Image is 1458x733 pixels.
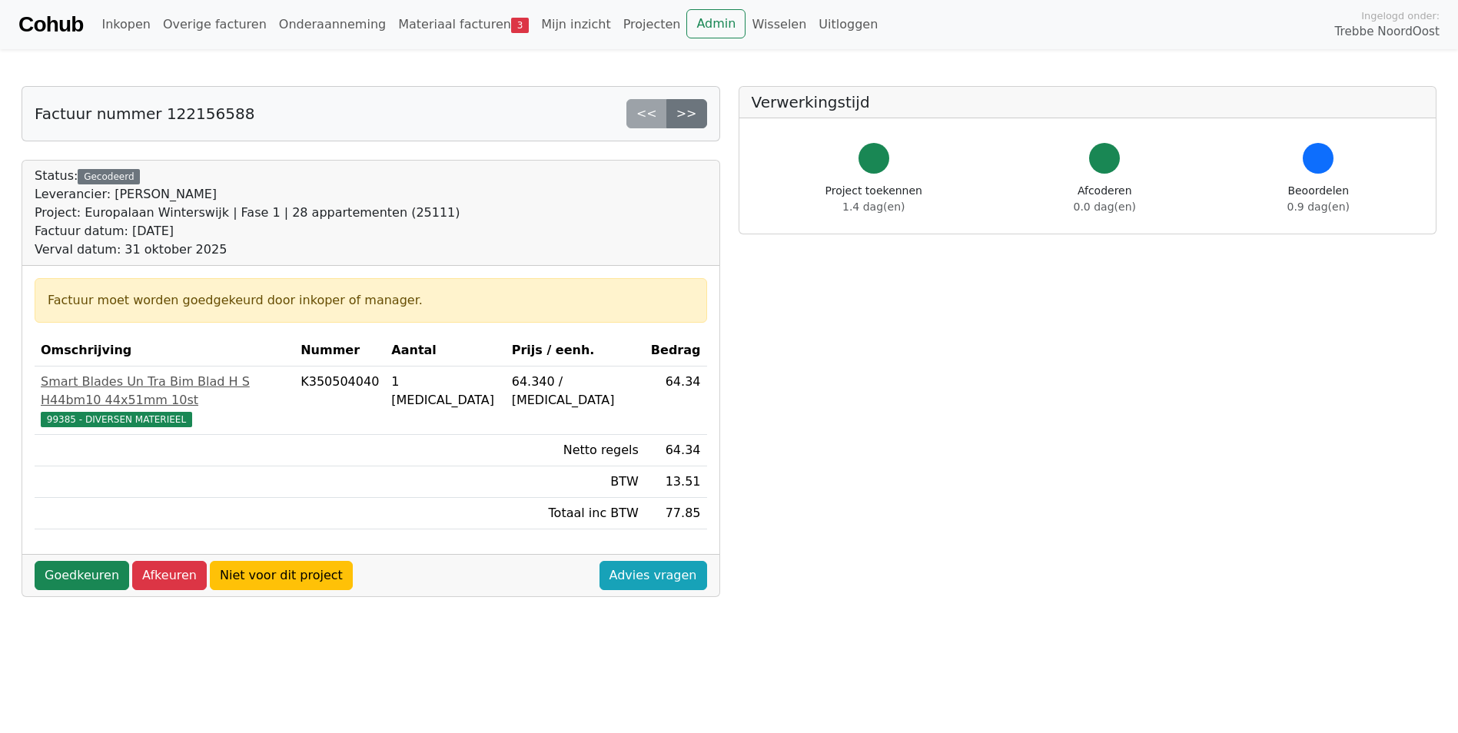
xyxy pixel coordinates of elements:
[35,104,254,123] h5: Factuur nummer 122156588
[599,561,707,590] a: Advies vragen
[1287,201,1350,213] span: 0.9 dag(en)
[666,99,707,128] a: >>
[645,466,707,498] td: 13.51
[95,9,156,40] a: Inkopen
[746,9,812,40] a: Wisselen
[18,6,83,43] a: Cohub
[78,169,140,184] div: Gecodeerd
[385,335,505,366] th: Aantal
[41,412,192,427] span: 99385 - DIVERSEN MATERIEEL
[35,561,129,590] a: Goedkeuren
[535,9,617,40] a: Mijn inzicht
[1074,201,1136,213] span: 0.0 dag(en)
[35,204,460,222] div: Project: Europalaan Winterswijk | Fase 1 | 28 appartementen (25111)
[645,335,707,366] th: Bedrag
[41,373,288,428] a: Smart Blades Un Tra Bim Blad H S H44bm10 44x51mm 10st99385 - DIVERSEN MATERIEEL
[391,373,499,410] div: 1 [MEDICAL_DATA]
[35,240,460,259] div: Verval datum: 31 oktober 2025
[35,222,460,240] div: Factuur datum: [DATE]
[506,498,645,529] td: Totaal inc BTW
[1335,23,1440,41] span: Trebbe NoordOost
[506,435,645,466] td: Netto regels
[35,167,460,259] div: Status:
[506,466,645,498] td: BTW
[686,9,746,38] a: Admin
[392,9,535,40] a: Materiaal facturen3
[511,18,529,33] span: 3
[1361,8,1440,23] span: Ingelogd onder:
[1074,183,1136,215] div: Afcoderen
[825,183,922,215] div: Project toekennen
[294,335,385,366] th: Nummer
[752,93,1424,111] h5: Verwerkingstijd
[48,291,694,310] div: Factuur moet worden goedgekeurd door inkoper of manager.
[1287,183,1350,215] div: Beoordelen
[210,561,353,590] a: Niet voor dit project
[41,373,288,410] div: Smart Blades Un Tra Bim Blad H S H44bm10 44x51mm 10st
[617,9,687,40] a: Projecten
[157,9,273,40] a: Overige facturen
[842,201,905,213] span: 1.4 dag(en)
[512,373,639,410] div: 64.340 / [MEDICAL_DATA]
[645,435,707,466] td: 64.34
[35,185,460,204] div: Leverancier: [PERSON_NAME]
[132,561,207,590] a: Afkeuren
[812,9,884,40] a: Uitloggen
[645,498,707,529] td: 77.85
[35,335,294,366] th: Omschrijving
[506,335,645,366] th: Prijs / eenh.
[273,9,392,40] a: Onderaanneming
[294,366,385,435] td: K350504040
[645,366,707,435] td: 64.34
